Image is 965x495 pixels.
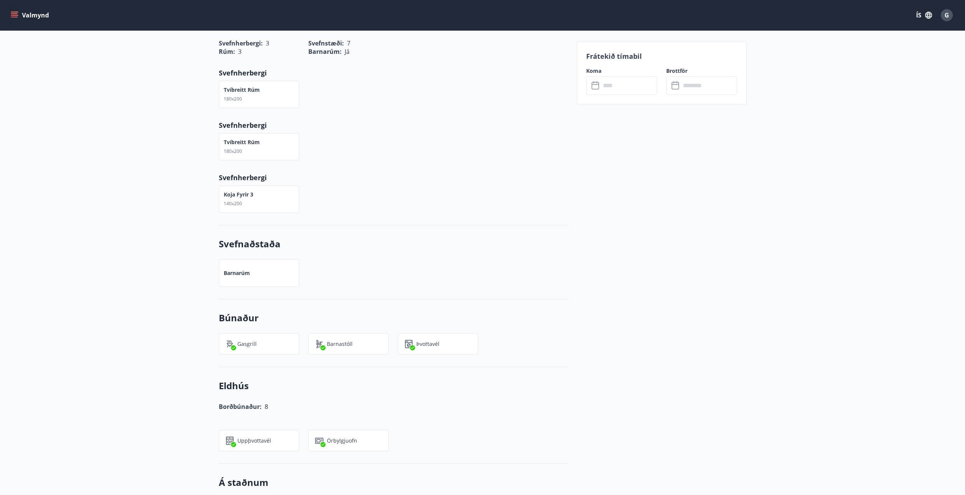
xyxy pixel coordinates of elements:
[327,340,353,348] p: Barnastóll
[586,51,737,61] p: Frátekið tímabil
[938,6,956,24] button: G
[219,68,568,78] p: Svefnherbergi
[219,402,262,411] span: Borðbúnaður:
[225,436,234,445] img: 7hj2GulIrg6h11dFIpsIzg8Ak2vZaScVwTihwv8g.svg
[237,340,257,348] p: Gasgrill
[315,436,324,445] img: WhzojLTXTmGNzu0iQ37bh4OB8HAJRP8FBs0dzKJK.svg
[315,339,324,349] img: ro1VYixuww4Qdd7lsw8J65QhOwJZ1j2DOUyXo3Mt.svg
[224,96,242,102] span: 180x200
[219,173,568,182] p: Svefnherbergi
[225,339,234,349] img: ZXjrS3QKesehq6nQAPjaRuRTI364z8ohTALB4wBr.svg
[345,47,350,56] span: Já
[9,8,52,22] button: menu
[219,47,235,56] span: Rúm :
[666,67,737,75] label: Brottför
[219,311,568,324] h3: Búnaður
[219,120,568,130] p: Svefnherbergi
[912,8,936,22] button: ÍS
[224,148,242,154] span: 180x200
[219,476,568,489] h3: Á staðnum
[327,437,357,445] p: Örbylgjuofn
[238,47,242,56] span: 3
[224,86,260,94] p: Tvíbreitt rúm
[219,237,568,250] h3: Svefnaðstaða
[404,339,413,349] img: Dl16BY4EX9PAW649lg1C3oBuIaAsR6QVDQBO2cTm.svg
[945,11,949,19] span: G
[416,340,439,348] p: Þvottavél
[224,269,250,277] p: Barnarúm
[237,437,271,445] p: Uppþvottavél
[265,401,268,412] h6: 8
[219,379,568,392] h3: Eldhús
[308,47,342,56] span: Barnarúm :
[586,67,657,75] label: Koma
[224,200,242,207] span: 140x200
[224,191,253,198] p: Koja fyrir 3
[224,138,260,146] p: Tvíbreitt rúm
